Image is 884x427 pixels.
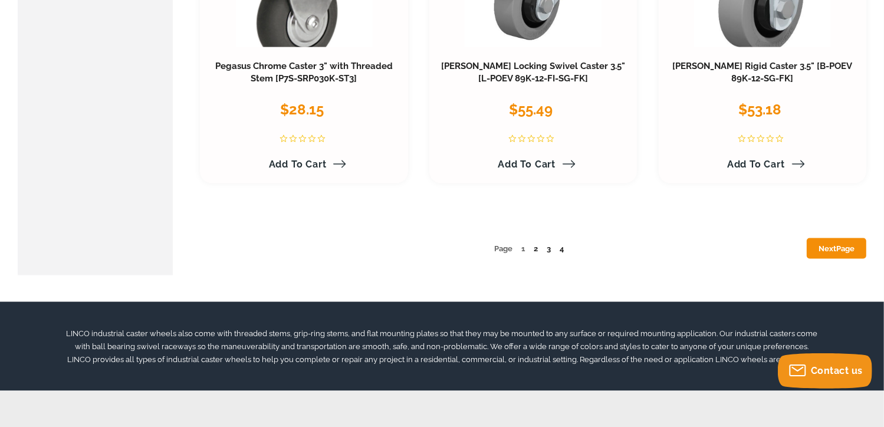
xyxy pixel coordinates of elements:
[811,365,863,376] span: Contact us
[547,244,551,253] a: 3
[269,159,327,170] span: Add to Cart
[739,101,782,118] span: $53.18
[494,244,512,253] span: Page
[807,238,866,259] a: NextPage
[836,244,855,253] span: Page
[720,155,805,175] a: Add to Cart
[509,101,553,118] span: $55.49
[672,61,852,84] a: [PERSON_NAME] Rigid Caster 3.5" [B-POEV 89K-12-SG-FK]
[521,244,525,253] span: 1
[262,155,347,175] a: Add to Cart
[441,61,625,84] a: [PERSON_NAME] Locking Swivel Caster 3.5" [L-POEV 89K-12-FI-SG-FK]
[491,155,576,175] a: Add to Cart
[280,101,324,118] span: $28.15
[560,244,564,253] a: 4
[778,353,872,389] button: Contact us
[215,61,393,84] a: Pegasus Chrome Caster 3" with Threaded Stem [P7S-SRP030K-ST3]
[534,244,538,253] a: 2
[727,159,785,170] span: Add to Cart
[66,327,817,366] p: LINCO industrial caster wheels also come with threaded stems, grip-ring stems, and flat mounting ...
[498,159,556,170] span: Add to Cart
